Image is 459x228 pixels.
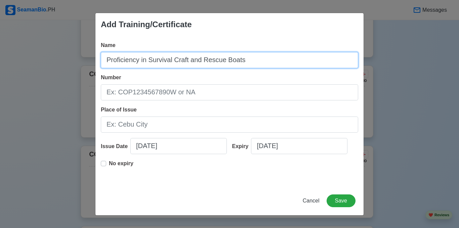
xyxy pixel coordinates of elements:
[327,194,356,207] button: Save
[298,194,324,207] button: Cancel
[109,159,133,168] p: No expiry
[232,142,251,150] div: Expiry
[101,52,358,68] input: Ex: COP Medical First Aid (VI/4)
[101,18,192,31] div: Add Training/Certificate
[101,42,116,48] span: Name
[101,117,358,133] input: Ex: Cebu City
[303,198,320,203] span: Cancel
[101,142,130,150] div: Issue Date
[101,84,358,100] input: Ex: COP1234567890W or NA
[101,107,137,112] span: Place of Issue
[101,75,121,80] span: Number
